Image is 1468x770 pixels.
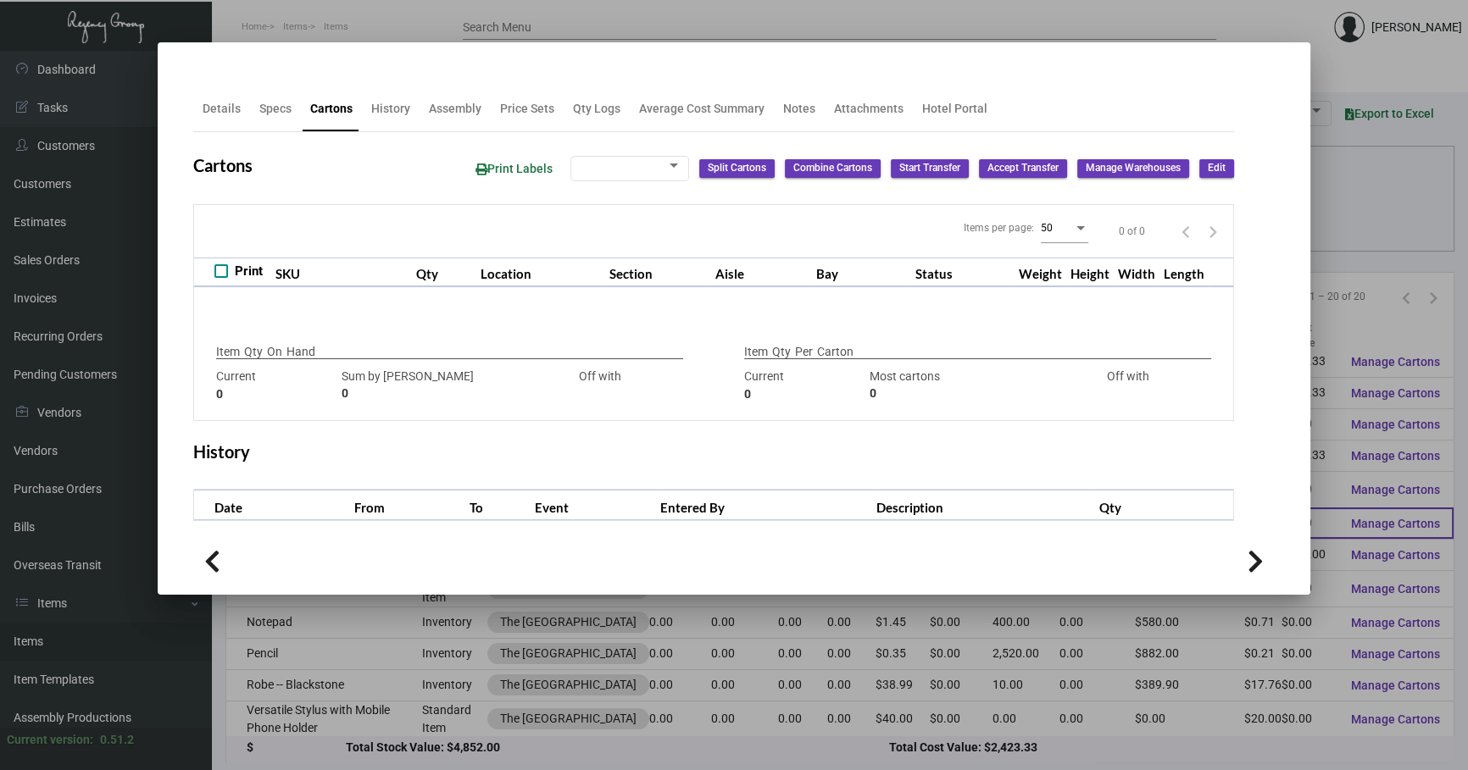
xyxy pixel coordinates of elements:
[267,343,282,361] p: On
[1114,258,1159,287] th: Width
[899,161,960,175] span: Start Transfer
[785,159,881,178] button: Combine Cartons
[1086,161,1181,175] span: Manage Warehouses
[216,368,333,403] div: Current
[7,731,93,749] div: Current version:
[711,258,812,287] th: Aisle
[1077,159,1189,178] button: Manage Warehouses
[1119,224,1145,239] div: 0 of 0
[1066,258,1114,287] th: Height
[193,441,250,462] h2: History
[656,490,872,520] th: Entered By
[1159,258,1209,287] th: Length
[500,100,554,118] div: Price Sets
[475,162,553,175] span: Print Labels
[1172,218,1199,245] button: Previous page
[605,258,711,287] th: Section
[476,258,605,287] th: Location
[465,490,531,520] th: To
[1208,161,1226,175] span: Edit
[412,258,476,287] th: Qty
[462,152,566,184] button: Print Labels
[708,161,766,175] span: Split Cartons
[783,100,815,118] div: Notes
[573,100,620,118] div: Qty Logs
[1070,368,1187,403] div: Off with
[793,161,872,175] span: Combine Cartons
[350,490,465,520] th: From
[744,368,861,403] div: Current
[542,368,659,403] div: Off with
[872,490,1096,520] th: Description
[531,490,656,520] th: Event
[1095,490,1233,520] th: Qty
[979,159,1067,178] button: Accept Transfer
[235,261,263,281] span: Print
[310,100,353,118] div: Cartons
[203,100,241,118] div: Details
[1041,222,1053,234] span: 50
[795,343,813,361] p: Per
[922,100,987,118] div: Hotel Portal
[639,100,765,118] div: Average Cost Summary
[1015,258,1066,287] th: Weight
[834,100,904,118] div: Attachments
[259,100,292,118] div: Specs
[870,368,1061,403] div: Most cartons
[194,490,350,520] th: Date
[1199,218,1226,245] button: Next page
[910,258,1015,287] th: Status
[286,343,315,361] p: Hand
[1199,159,1234,178] button: Edit
[699,159,775,178] button: Split Cartons
[1041,221,1088,235] mat-select: Items per page:
[812,258,910,287] th: Bay
[193,155,253,175] h2: Cartons
[244,343,263,361] p: Qty
[817,343,854,361] p: Carton
[987,161,1059,175] span: Accept Transfer
[772,343,791,361] p: Qty
[371,100,410,118] div: History
[271,258,412,287] th: SKU
[964,220,1034,235] div: Items per page:
[891,159,969,178] button: Start Transfer
[216,343,240,361] p: Item
[744,343,768,361] p: Item
[342,368,533,403] div: Sum by [PERSON_NAME]
[429,100,481,118] div: Assembly
[100,731,134,749] div: 0.51.2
